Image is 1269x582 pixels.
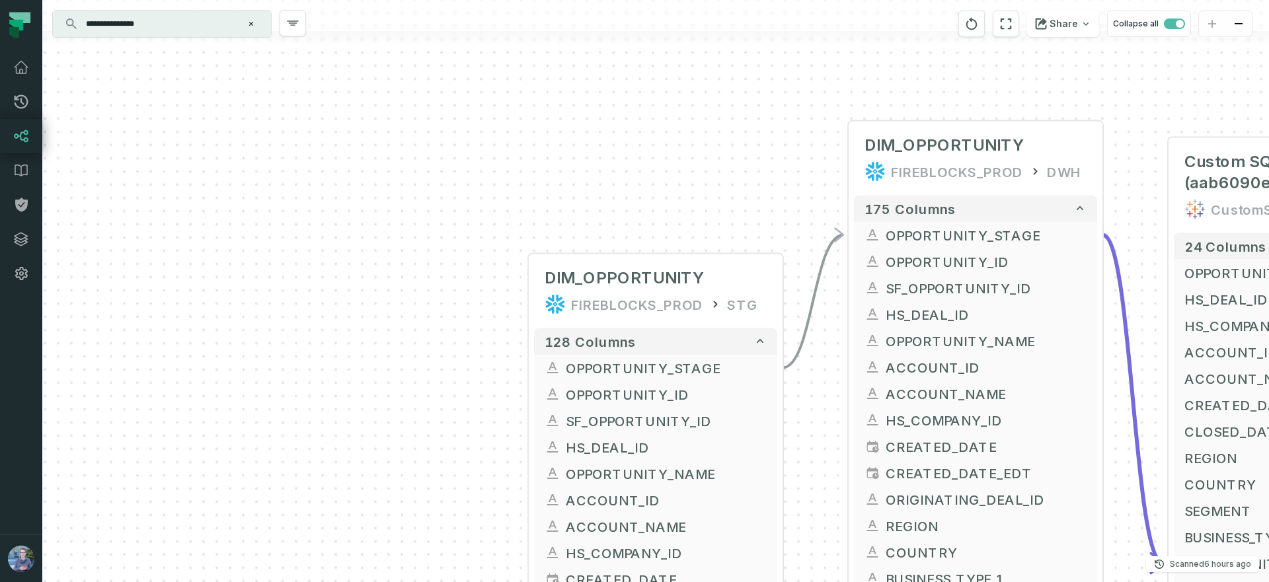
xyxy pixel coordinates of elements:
[886,357,1087,377] span: ACCOUNT_ID
[865,201,956,217] span: 175 columns
[545,268,705,289] span: DIM_OPPORTUNITY
[566,543,767,563] span: HS_COMPANY_ID
[886,305,1087,324] span: HS_DEAL_ID
[865,518,880,534] span: string
[534,513,777,540] button: ACCOUNT_NAME
[865,227,880,243] span: string
[865,254,880,270] span: string
[854,354,1097,381] button: ACCOUNT_ID
[886,542,1087,562] span: COUNTRY
[545,519,560,534] span: string
[566,517,767,536] span: ACCOUNT_NAME
[1047,161,1081,182] div: DWH
[1204,559,1251,569] relative-time: Aug 12, 2025, 4:31 AM GMT+3
[545,386,560,402] span: string
[854,248,1097,275] button: OPPORTUNITY_ID
[545,360,560,376] span: string
[854,539,1097,565] button: COUNTRY
[886,331,1087,351] span: OPPORTUNITY_NAME
[886,437,1087,456] span: CREATED_DATE
[865,359,880,375] span: string
[566,411,767,431] span: SF_OPPORTUNITY_ID
[566,437,767,457] span: HS_DEAL_ID
[534,381,777,408] button: OPPORTUNITY_ID
[534,434,777,460] button: HS_DEAL_ID
[865,333,880,349] span: string
[886,463,1087,483] span: CREATED_DATE_EDT
[854,301,1097,328] button: HS_DEAL_ID
[545,492,560,508] span: string
[854,328,1097,354] button: OPPORTUNITY_NAME
[854,513,1097,539] button: REGION
[854,486,1097,513] button: ORIGINATING_DEAL_ID
[886,410,1087,430] span: HS_COMPANY_ID
[854,407,1097,433] button: HS_COMPANY_ID
[1184,238,1266,254] span: 24 columns
[545,334,636,349] span: 128 columns
[534,355,777,381] button: OPPORTUNITY_STAGE
[566,358,767,378] span: OPPORTUNITY_STAGE
[571,294,703,315] div: FIREBLOCKS_PROD
[1225,11,1252,37] button: zoom out
[854,460,1097,486] button: CREATED_DATE_EDT
[854,381,1097,407] button: ACCOUNT_NAME
[545,466,560,482] span: string
[865,491,880,507] span: string
[886,516,1087,536] span: REGION
[1170,558,1251,571] p: Scanned
[865,386,880,402] span: string
[865,544,880,560] span: string
[534,540,777,566] button: HS_COMPANY_ID
[245,17,258,30] button: Clear search query
[727,294,757,315] div: STG
[865,280,880,296] span: string
[1146,556,1259,572] button: Scanned[DATE] 4:31:12 AM
[865,439,880,455] span: timestamp
[1102,235,1163,564] g: Edge from 53c264b52b90aa4b3ca2d0b41b36b868 to 63cfa6129d0a4b8c2fb0461034e09352
[865,307,880,322] span: string
[886,225,1087,245] span: OPPORTUNITY_STAGE
[854,222,1097,248] button: OPPORTUNITY_STAGE
[566,464,767,484] span: OPPORTUNITY_NAME
[545,545,560,561] span: string
[886,278,1087,298] span: SF_OPPORTUNITY_ID
[865,135,1024,156] span: DIM_OPPORTUNITY
[865,412,880,428] span: string
[854,275,1097,301] button: SF_OPPORTUNITY_ID
[1107,11,1191,37] button: Collapse all
[854,433,1097,460] button: CREATED_DATE
[566,384,767,404] span: OPPORTUNITY_ID
[534,460,777,487] button: OPPORTUNITY_NAME
[865,465,880,481] span: timestamp
[545,413,560,429] span: string
[783,235,843,368] g: Edge from a4360e7db7e5b26a36b32a6b5332d5cc to 53c264b52b90aa4b3ca2d0b41b36b868
[1027,11,1099,37] button: Share
[534,408,777,434] button: SF_OPPORTUNITY_ID
[8,546,34,572] img: avatar of Dalia Bekerman
[886,384,1087,404] span: ACCOUNT_NAME
[886,490,1087,509] span: ORIGINATING_DEAL_ID
[534,487,777,513] button: ACCOUNT_ID
[545,439,560,455] span: string
[886,252,1087,272] span: OPPORTUNITY_ID
[566,490,767,510] span: ACCOUNT_ID
[891,161,1023,182] div: FIREBLOCKS_PROD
